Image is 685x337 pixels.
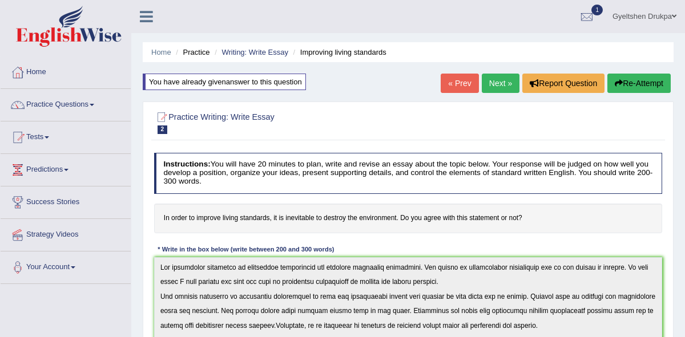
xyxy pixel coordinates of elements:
[1,121,131,150] a: Tests
[1,89,131,117] a: Practice Questions
[522,74,605,93] button: Report Question
[1,251,131,280] a: Your Account
[154,153,663,194] h4: You will have 20 minutes to plan, write and revise an essay about the topic below. Your response ...
[163,160,210,168] b: Instructions:
[1,56,131,85] a: Home
[158,125,168,134] span: 2
[1,154,131,182] a: Predictions
[151,48,171,56] a: Home
[173,47,209,58] li: Practice
[607,74,671,93] button: Re-Attempt
[291,47,386,58] li: Improving living standards
[221,48,288,56] a: Writing: Write Essay
[154,204,663,233] h4: In order to improve living standards, it is inevitable to destroy the environment. Do you agree w...
[482,74,519,93] a: Next »
[154,110,469,134] h2: Practice Writing: Write Essay
[591,5,603,15] span: 1
[154,245,338,255] div: * Write in the box below (write between 200 and 300 words)
[441,74,478,93] a: « Prev
[143,74,306,90] div: You have already given answer to this question
[1,186,131,215] a: Success Stories
[1,219,131,247] a: Strategy Videos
